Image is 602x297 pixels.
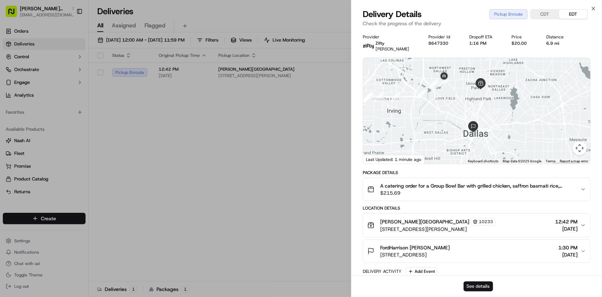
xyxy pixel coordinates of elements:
p: Check the progress of the delivery [363,20,591,27]
div: 1:16 PM [470,40,500,46]
span: $215.69 [380,189,575,196]
p: Welcome 👋 [7,28,129,40]
div: Package Details [363,170,591,175]
div: Dropoff ETA [470,34,500,40]
a: Report a map error [560,159,588,163]
div: Delivery Activity [363,269,401,274]
a: Terms (opens in new tab) [546,159,556,163]
div: We're available if you need us! [24,75,90,81]
a: 💻API Documentation [57,100,117,113]
input: Got a question? Start typing here... [18,46,128,53]
div: 6.9 mi [546,40,571,46]
div: Last Updated: 1 minute ago [363,155,425,164]
div: 9 [429,79,439,88]
span: Delivery Details [363,9,422,20]
span: [PERSON_NAME] [376,46,409,52]
span: [PERSON_NAME][GEOGRAPHIC_DATA] [380,218,469,225]
span: API Documentation [67,103,114,110]
span: [STREET_ADDRESS][PERSON_NAME] [380,226,496,233]
a: Open this area in Google Maps (opens a new window) [365,155,388,164]
span: FordHarrison [PERSON_NAME] [380,244,450,251]
div: 💻 [60,104,66,109]
p: Zifty [376,40,409,46]
button: FordHarrison [PERSON_NAME][STREET_ADDRESS]1:30 PM[DATE] [363,240,590,263]
div: Provider Id [428,34,458,40]
div: Start new chat [24,68,116,75]
span: 12:42 PM [555,218,578,225]
div: Location Details [363,205,591,211]
div: $20.00 [512,40,535,46]
div: Price [512,34,535,40]
span: [DATE] [555,225,578,232]
span: 1:30 PM [558,244,578,251]
span: Knowledge Base [14,103,54,110]
button: CDT [531,10,559,19]
div: 8 [417,90,426,99]
div: Distance [546,34,571,40]
img: zifty-logo-trans-sq.png [363,40,374,52]
button: See details [464,281,493,291]
button: Add Event [406,267,437,276]
div: 7 [391,92,400,101]
button: Start new chat [121,70,129,79]
span: [STREET_ADDRESS] [380,251,450,258]
div: 10 [439,78,449,87]
div: 5 [364,92,373,101]
button: [PERSON_NAME][GEOGRAPHIC_DATA]10233[STREET_ADDRESS][PERSON_NAME]12:42 PM[DATE] [363,214,590,237]
span: [DATE] [558,251,578,258]
div: Provider [363,34,417,40]
span: Pylon [71,120,86,126]
button: EDT [559,10,587,19]
span: Map data ©2025 Google [503,159,541,163]
span: A catering order for a Group Bowl Bar with grilled chicken, saffron basmati rice, various topping... [380,182,575,189]
img: 1736555255976-a54dd68f-1ca7-489b-9aae-adbdc363a1c4 [7,68,20,81]
img: Google [365,155,388,164]
a: Powered byPylon [50,120,86,126]
button: 8647330 [428,40,448,46]
div: 📗 [7,104,13,109]
button: A catering order for a Group Bowl Bar with grilled chicken, saffron basmati rice, various topping... [363,178,590,201]
div: 6 [374,92,384,101]
button: Keyboard shortcuts [468,159,498,164]
img: Nash [7,7,21,21]
span: 10233 [479,219,493,225]
button: Map camera controls [573,141,587,155]
a: 📗Knowledge Base [4,100,57,113]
